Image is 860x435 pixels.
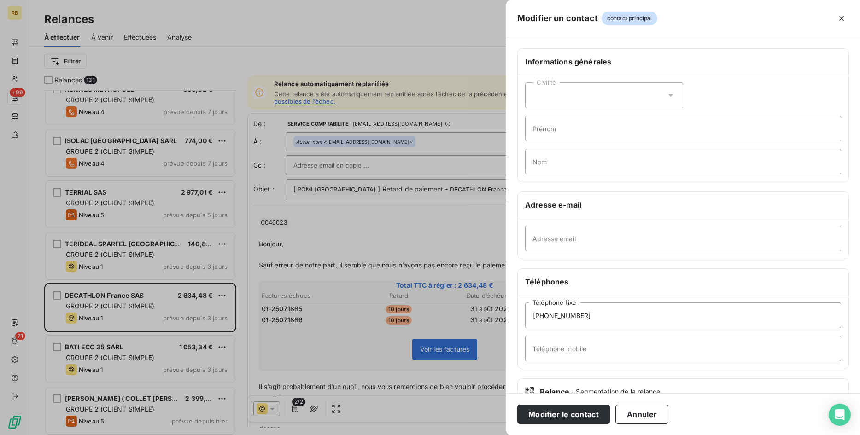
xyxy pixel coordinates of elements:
input: placeholder [525,149,841,174]
input: placeholder [525,336,841,361]
input: placeholder [525,302,841,328]
h5: Modifier un contact [517,12,598,25]
input: placeholder [525,226,841,251]
div: Relance [525,386,841,397]
span: contact principal [602,12,658,25]
h6: Téléphones [525,276,841,287]
h6: Informations générales [525,56,841,67]
span: - Segmentation de la relance [571,387,660,396]
input: placeholder [525,116,841,141]
div: Open Intercom Messenger [829,404,851,426]
h6: Adresse e-mail [525,199,841,210]
button: Modifier le contact [517,405,610,424]
button: Annuler [615,405,668,424]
